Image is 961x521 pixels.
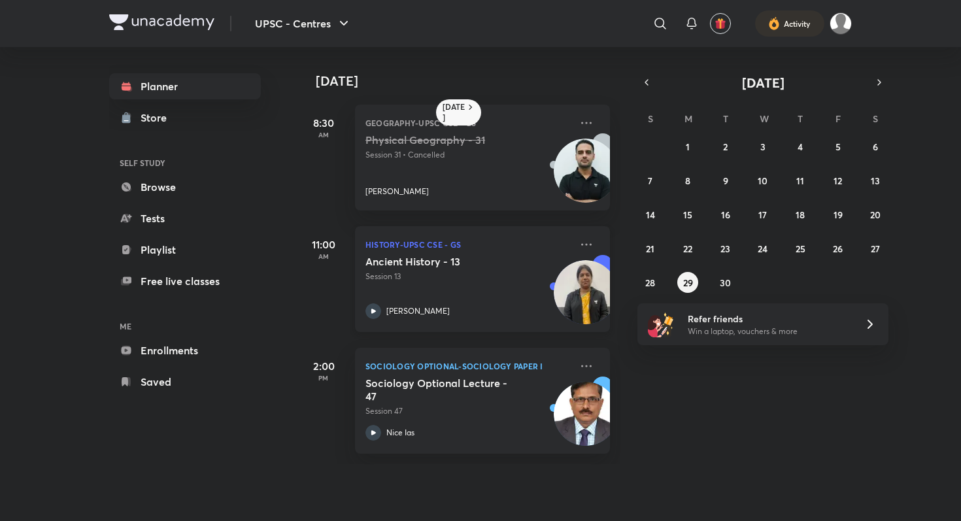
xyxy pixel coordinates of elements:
[109,237,261,263] a: Playlist
[247,10,360,37] button: UPSC - Centres
[828,136,849,157] button: September 5, 2025
[833,243,843,255] abbr: September 26, 2025
[865,170,886,191] button: September 13, 2025
[870,209,881,221] abbr: September 20, 2025
[715,18,726,29] img: avatar
[871,175,880,187] abbr: September 13, 2025
[109,268,261,294] a: Free live classes
[830,12,852,35] img: Akshat Sharma
[790,170,811,191] button: September 11, 2025
[790,238,811,259] button: September 25, 2025
[688,326,849,337] p: Win a laptop, vouchers & more
[365,186,429,197] p: [PERSON_NAME]
[109,14,214,33] a: Company Logo
[752,204,773,225] button: September 17, 2025
[683,209,692,221] abbr: September 15, 2025
[365,115,571,131] p: Geography-UPSC CSE - GS
[796,209,805,221] abbr: September 18, 2025
[715,204,736,225] button: September 16, 2025
[365,149,571,161] p: Session 31 • Cancelled
[720,243,730,255] abbr: September 23, 2025
[443,102,465,123] h6: [DATE]
[828,204,849,225] button: September 19, 2025
[871,243,880,255] abbr: September 27, 2025
[835,141,841,153] abbr: September 5, 2025
[723,175,728,187] abbr: September 9, 2025
[828,238,849,259] button: September 26, 2025
[677,272,698,293] button: September 29, 2025
[656,73,870,92] button: [DATE]
[760,112,769,125] abbr: Wednesday
[109,105,261,131] a: Store
[873,141,878,153] abbr: September 6, 2025
[758,175,767,187] abbr: September 10, 2025
[798,112,803,125] abbr: Thursday
[645,277,655,289] abbr: September 28, 2025
[834,175,842,187] abbr: September 12, 2025
[715,238,736,259] button: September 23, 2025
[365,255,528,268] h5: Ancient History - 13
[796,243,805,255] abbr: September 25, 2025
[686,141,690,153] abbr: September 1, 2025
[835,112,841,125] abbr: Friday
[723,141,728,153] abbr: September 2, 2025
[688,312,849,326] h6: Refer friends
[297,252,350,260] p: AM
[297,237,350,252] h5: 11:00
[715,136,736,157] button: September 2, 2025
[109,369,261,395] a: Saved
[365,377,528,403] h5: Sociology Optional Lecture - 47
[109,152,261,174] h6: SELF STUDY
[790,136,811,157] button: September 4, 2025
[723,112,728,125] abbr: Tuesday
[646,209,655,221] abbr: September 14, 2025
[365,133,528,146] h5: Physical Geography - 31
[834,209,843,221] abbr: September 19, 2025
[365,405,571,417] p: Session 47
[752,238,773,259] button: September 24, 2025
[640,272,661,293] button: September 28, 2025
[710,13,731,34] button: avatar
[365,358,571,374] p: Sociology Optional-Sociology Paper I
[646,243,654,255] abbr: September 21, 2025
[683,243,692,255] abbr: September 22, 2025
[683,277,693,289] abbr: September 29, 2025
[865,238,886,259] button: September 27, 2025
[742,74,784,92] span: [DATE]
[677,136,698,157] button: September 1, 2025
[141,110,175,126] div: Store
[109,174,261,200] a: Browse
[640,204,661,225] button: September 14, 2025
[297,131,350,139] p: AM
[752,170,773,191] button: September 10, 2025
[715,272,736,293] button: September 30, 2025
[685,175,690,187] abbr: September 8, 2025
[798,141,803,153] abbr: September 4, 2025
[109,315,261,337] h6: ME
[873,112,878,125] abbr: Saturday
[109,337,261,363] a: Enrollments
[721,209,730,221] abbr: September 16, 2025
[715,170,736,191] button: September 9, 2025
[828,170,849,191] button: September 12, 2025
[648,311,674,337] img: referral
[648,175,652,187] abbr: September 7, 2025
[386,427,414,439] p: Nice Ias
[365,237,571,252] p: History-UPSC CSE - GS
[297,358,350,374] h5: 2:00
[760,141,766,153] abbr: September 3, 2025
[316,73,623,89] h4: [DATE]
[386,305,450,317] p: [PERSON_NAME]
[796,175,804,187] abbr: September 11, 2025
[720,277,731,289] abbr: September 30, 2025
[297,374,350,382] p: PM
[640,238,661,259] button: September 21, 2025
[677,238,698,259] button: September 22, 2025
[758,209,767,221] abbr: September 17, 2025
[677,170,698,191] button: September 8, 2025
[865,204,886,225] button: September 20, 2025
[677,204,698,225] button: September 15, 2025
[684,112,692,125] abbr: Monday
[768,16,780,31] img: activity
[109,14,214,30] img: Company Logo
